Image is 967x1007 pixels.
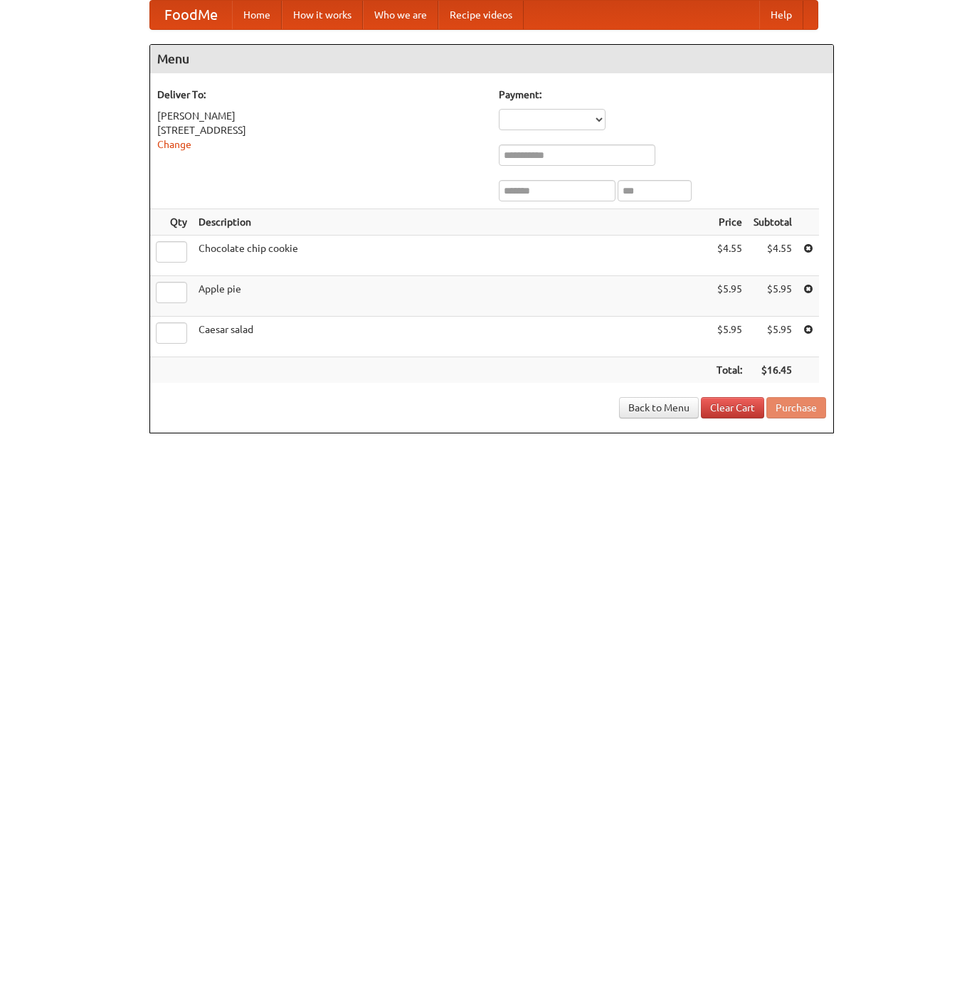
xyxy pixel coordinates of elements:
[282,1,363,29] a: How it works
[748,236,798,276] td: $4.55
[711,357,748,384] th: Total:
[193,209,711,236] th: Description
[157,88,485,102] h5: Deliver To:
[701,397,764,418] a: Clear Cart
[150,209,193,236] th: Qty
[748,317,798,357] td: $5.95
[499,88,826,102] h5: Payment:
[150,45,833,73] h4: Menu
[711,209,748,236] th: Price
[711,236,748,276] td: $4.55
[748,276,798,317] td: $5.95
[157,139,191,150] a: Change
[711,276,748,317] td: $5.95
[193,317,711,357] td: Caesar salad
[193,276,711,317] td: Apple pie
[157,109,485,123] div: [PERSON_NAME]
[150,1,232,29] a: FoodMe
[363,1,438,29] a: Who we are
[748,357,798,384] th: $16.45
[438,1,524,29] a: Recipe videos
[759,1,803,29] a: Help
[766,397,826,418] button: Purchase
[232,1,282,29] a: Home
[193,236,711,276] td: Chocolate chip cookie
[157,123,485,137] div: [STREET_ADDRESS]
[711,317,748,357] td: $5.95
[748,209,798,236] th: Subtotal
[619,397,699,418] a: Back to Menu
